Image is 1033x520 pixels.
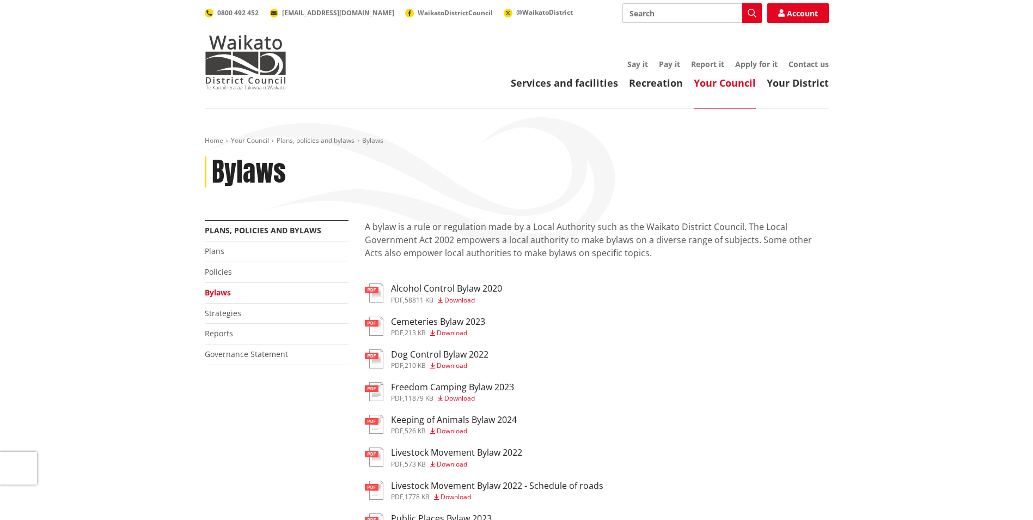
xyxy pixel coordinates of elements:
span: pdf [391,426,403,436]
h3: Alcohol Control Bylaw 2020 [391,283,502,294]
div: , [391,428,517,434]
a: Say it [627,59,648,69]
a: Your Council [694,76,756,89]
span: Download [437,328,467,337]
a: Plans, policies and bylaws [277,136,354,145]
a: Your District [767,76,829,89]
img: document-pdf.svg [365,415,383,434]
a: Plans [205,246,224,256]
a: Strategies [205,308,241,318]
span: pdf [391,328,403,337]
span: pdf [391,361,403,370]
img: document-pdf.svg [365,283,383,303]
span: WaikatoDistrictCouncil [418,8,493,17]
h3: Livestock Movement Bylaw 2022 - Schedule of roads [391,481,603,491]
a: Pay it [659,59,680,69]
span: 573 KB [405,459,426,469]
a: Dog Control Bylaw 2022 pdf,210 KB Download [365,349,488,369]
div: , [391,494,603,500]
span: pdf [391,492,403,501]
span: @WaikatoDistrict [516,8,573,17]
a: Report it [691,59,724,69]
span: Download [444,295,475,305]
nav: breadcrumb [205,136,829,146]
a: [EMAIL_ADDRESS][DOMAIN_NAME] [270,8,394,17]
p: A bylaw is a rule or regulation made by a Local Authority such as the Waikato District Council. T... [365,220,829,273]
span: Download [437,459,467,469]
a: Cemeteries Bylaw 2023 pdf,213 KB Download [365,317,485,336]
img: document-pdf.svg [365,349,383,368]
a: Keeping of Animals Bylaw 2024 pdf,526 KB Download [365,415,517,434]
span: 11879 KB [405,394,433,403]
span: [EMAIL_ADDRESS][DOMAIN_NAME] [282,8,394,17]
span: Download [441,492,471,501]
a: Livestock Movement Bylaw 2022 pdf,573 KB Download [365,448,522,467]
span: pdf [391,459,403,469]
a: Plans, policies and bylaws [205,225,321,235]
span: 58811 KB [405,295,433,305]
img: document-pdf.svg [365,317,383,336]
span: 210 KB [405,361,426,370]
a: Account [767,3,829,23]
a: Bylaws [205,287,231,298]
h1: Bylaws [212,156,286,188]
span: Download [437,426,467,436]
a: Livestock Movement Bylaw 2022 - Schedule of roads pdf,1778 KB Download [365,481,603,500]
div: , [391,297,502,304]
span: 526 KB [405,426,426,436]
img: document-pdf.svg [365,382,383,401]
a: Alcohol Control Bylaw 2020 pdf,58811 KB Download [365,283,502,303]
span: Bylaws [362,136,383,145]
div: , [391,362,488,369]
img: Waikato District Council - Te Kaunihera aa Takiwaa o Waikato [205,35,286,89]
a: Governance Statement [205,349,288,359]
a: Your Council [231,136,269,145]
span: 213 KB [405,328,426,337]
h3: Keeping of Animals Bylaw 2024 [391,415,517,425]
img: document-pdf.svg [365,448,383,467]
div: , [391,395,514,402]
span: pdf [391,295,403,305]
div: , [391,330,485,336]
a: Apply for it [735,59,778,69]
a: WaikatoDistrictCouncil [405,8,493,17]
a: Freedom Camping Bylaw 2023 pdf,11879 KB Download [365,382,514,402]
span: 0800 492 452 [217,8,259,17]
a: 0800 492 452 [205,8,259,17]
h3: Freedom Camping Bylaw 2023 [391,382,514,392]
h3: Cemeteries Bylaw 2023 [391,317,485,327]
a: Policies [205,267,232,277]
a: Contact us [788,59,829,69]
span: Download [437,361,467,370]
span: pdf [391,394,403,403]
a: Reports [205,328,233,338]
img: document-pdf.svg [365,481,383,500]
a: Home [205,136,223,145]
span: Download [444,394,475,403]
div: , [391,461,522,468]
a: Recreation [629,76,683,89]
input: Search input [622,3,762,23]
a: Services and facilities [511,76,618,89]
a: @WaikatoDistrict [504,8,573,17]
span: 1778 KB [405,492,430,501]
h3: Livestock Movement Bylaw 2022 [391,448,522,458]
h3: Dog Control Bylaw 2022 [391,349,488,360]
